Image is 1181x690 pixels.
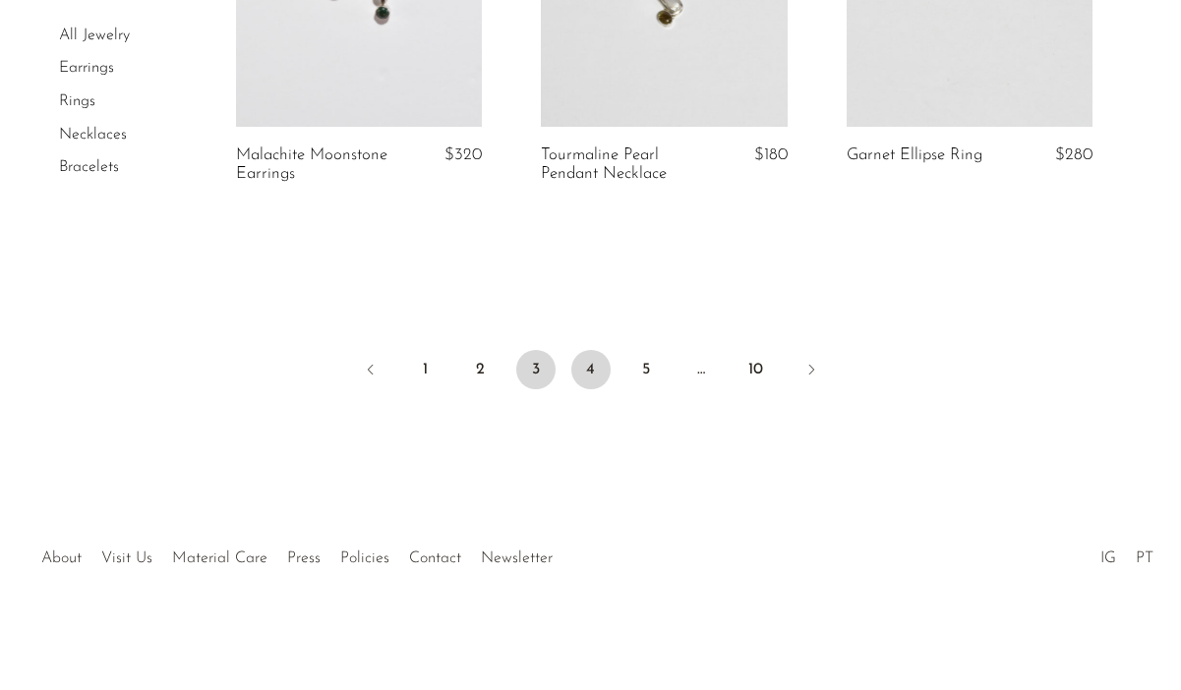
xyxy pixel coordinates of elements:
a: Material Care [172,550,267,566]
span: 3 [516,350,556,389]
a: 5 [626,350,666,389]
a: 1 [406,350,445,389]
a: Policies [340,550,389,566]
span: … [681,350,721,389]
ul: Quick links [31,535,562,572]
a: Rings [59,93,95,109]
a: PT [1136,550,1153,566]
a: Garnet Ellipse Ring [847,146,982,164]
a: Visit Us [101,550,152,566]
a: Bracelets [59,159,119,175]
a: Necklaces [59,127,127,143]
a: Tourmaline Pearl Pendant Necklace [541,146,701,183]
a: Press [287,550,321,566]
a: Earrings [59,61,114,77]
a: About [41,550,82,566]
a: Contact [409,550,461,566]
a: 2 [461,350,501,389]
span: $320 [444,146,482,163]
span: $280 [1055,146,1092,163]
a: 4 [571,350,611,389]
a: 10 [737,350,776,389]
a: Malachite Moonstone Earrings [236,146,396,183]
ul: Social Medias [1091,535,1163,572]
a: IG [1100,550,1116,566]
a: Next [792,350,831,393]
a: All Jewelry [59,28,130,43]
span: $180 [754,146,788,163]
a: Previous [351,350,390,393]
